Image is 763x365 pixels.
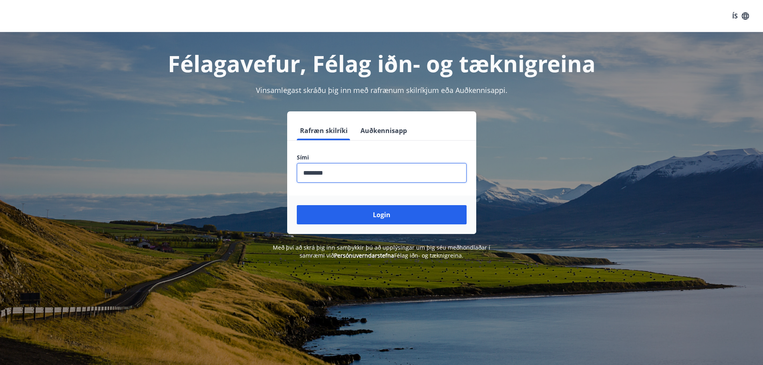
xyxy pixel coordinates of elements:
button: Login [297,205,467,224]
h1: Félagavefur, Félag iðn- og tæknigreina [103,48,660,79]
span: Vinsamlegast skráðu þig inn með rafrænum skilríkjum eða Auðkennisappi. [256,85,507,95]
span: Með því að skrá þig inn samþykkir þú að upplýsingar um þig séu meðhöndlaðar í samræmi við Félag i... [273,244,490,259]
button: Rafræn skilríki [297,121,351,140]
button: Auðkennisapp [357,121,410,140]
a: Persónuverndarstefna [334,252,394,259]
label: Sími [297,153,467,161]
button: ÍS [728,9,753,23]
